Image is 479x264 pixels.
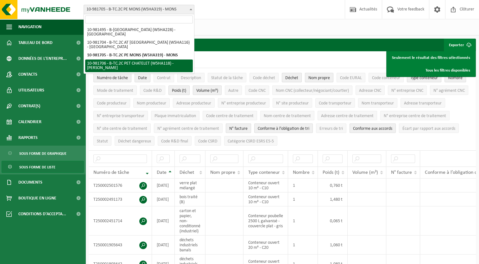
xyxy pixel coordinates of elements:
[93,170,129,175] span: Numéro de tâche
[93,73,131,82] button: Numéro de tâcheNuméro de tâche: Activate to remove sorting
[154,123,223,133] button: N° agrément centre de traitementN° agrément centre de traitement: Activate to sort
[352,170,378,175] span: Volume (m³)
[18,130,38,146] span: Rapports
[152,179,175,192] td: [DATE]
[93,136,111,146] button: StatutStatut: Activate to sort
[285,76,298,80] span: Déchet
[380,111,450,120] button: N° entreprise centre de traitementN° entreprise centre de traitement: Activate to sort
[89,179,152,192] td: T250002501576
[196,88,218,93] span: Volume (m³)
[433,88,465,93] span: N° agrément CNC
[402,126,455,131] span: Écart par rapport aux accords
[245,85,269,95] button: Code CNCCode CNC: Activate to sort
[181,76,201,80] span: Description
[253,76,275,80] span: Code déchet
[308,76,330,80] span: Nom propre
[387,64,475,77] a: Tous les filtres disponibles
[85,39,193,51] li: 10-981704 - B-TC.2C AT [GEOGRAPHIC_DATA] (W5HA116) - [GEOGRAPHIC_DATA]
[173,98,215,108] button: Adresse producteurAdresse producteur: Activate to sort
[157,126,219,131] span: N° agrément centre de traitement
[97,126,147,131] span: N° site centre de traitement
[288,192,318,206] td: 1
[388,85,427,95] button: N° entreprise CNCN° entreprise CNC: Activate to sort
[318,236,348,255] td: 1,060 t
[154,73,174,82] button: ContratContrat: Activate to sort
[318,192,348,206] td: 1,480 t
[221,101,266,106] span: N° entreprise producteur
[243,206,288,236] td: Conteneur poubelle 2500 L galvanisé - couvercle plat - gris
[356,85,385,95] button: Adresse CNCAdresse CNC: Activate to sort
[229,126,248,131] span: N° facture
[249,73,279,82] button: Code déchetCode déchet: Activate to sort
[282,73,302,82] button: DéchetDéchet: Activate to sort
[410,76,438,80] span: Type conteneur
[157,76,171,80] span: Contrat
[293,170,310,175] span: Nombre
[195,136,221,146] button: Code CSRDCode CSRD: Activate to sort
[137,101,166,106] span: Nom producteur
[89,192,152,206] td: T250002491173
[180,170,194,175] span: Déchet
[273,98,312,108] button: N° site producteurN° site producteur : Activate to sort
[93,98,130,108] button: Code producteurCode producteur: Activate to sort
[315,98,355,108] button: Code transporteurCode transporteur: Activate to sort
[158,136,192,146] button: Code R&D finalCode R&amp;D final: Activate to sort
[305,73,333,82] button: Nom propreNom propre: Activate to sort
[193,85,222,95] button: Volume (m³)Volume (m³): Activate to sort
[340,76,362,80] span: Code EURAL
[391,170,412,175] span: N° facture
[384,114,446,118] span: N° entreprise centre de traitement
[152,206,175,236] td: [DATE]
[316,123,346,133] button: Erreurs de triErreurs de tri: Activate to sort
[276,101,309,106] span: N° site producteur
[93,111,148,120] button: N° entreprise transporteurN° entreprise transporteur: Activate to sort
[140,85,165,95] button: Code R&DCode R&amp;D: Activate to sort
[337,73,365,82] button: Code EURALCode EURAL: Activate to sort
[288,206,318,236] td: 1
[288,179,318,192] td: 1
[323,170,339,175] span: Poids (t)
[97,139,108,144] span: Statut
[157,170,167,175] span: Date
[318,179,348,192] td: 0,760 t
[260,111,314,120] button: Nom centre de traitementNom centre de traitement: Activate to sort
[154,114,196,118] span: Plaque immatriculation
[430,85,468,95] button: N° agrément CNCN° agrément CNC: Activate to sort
[276,88,349,93] span: Nom CNC (collecteur/négociant/courtier)
[175,179,205,192] td: verre plat mélangé
[175,236,205,255] td: déchets industriels banals
[18,114,41,130] span: Calendrier
[272,85,352,95] button: Nom CNC (collecteur/négociant/courtier)Nom CNC (collecteur/négociant/courtier): Activate to sort
[161,139,188,144] span: Code R&D final
[369,73,404,82] button: Code conteneurCode conteneur: Activate to sort
[211,76,243,80] span: Statut de la tâche
[350,123,396,133] button: Conforme aux accords : Activate to sort
[358,98,397,108] button: Nom transporteurNom transporteur: Activate to sort
[177,73,205,82] button: DescriptionDescription: Activate to sort
[175,206,205,236] td: carton et papier, non-conditionné (industriel)
[407,73,441,82] button: Type conteneurType conteneur: Activate to sort
[2,147,84,159] a: Sous forme de graphique
[228,88,238,93] span: Autre
[18,66,37,82] span: Contacts
[97,76,128,80] span: Numéro de tâche
[135,73,150,82] button: DateDate: Activate to sort
[18,206,66,222] span: Conditions d'accepta...
[18,19,41,35] span: Navigation
[243,179,288,192] td: Conteneur ouvert 10 m³ - C10
[391,88,423,93] span: N° entreprise CNC
[18,190,56,206] span: Boutique en ligne
[210,170,235,175] span: Nom propre
[321,114,374,118] span: Adresse centre de traitement
[133,98,170,108] button: Nom producteurNom producteur: Activate to sort
[97,114,144,118] span: N° entreprise transporteur
[93,123,151,133] button: N° site centre de traitementN° site centre de traitement: Activate to sort
[152,192,175,206] td: [DATE]
[318,111,377,120] button: Adresse centre de traitementAdresse centre de traitement: Activate to sort
[18,174,42,190] span: Documents
[318,206,348,236] td: 0,065 t
[143,88,162,93] span: Code R&D
[84,5,194,14] span: 10-981705 - B-TC.2C PE MONS (W5HA319) - MONS
[319,101,351,106] span: Code transporteur
[85,60,193,72] li: 10-981706 - B-TC.2C PET CHATELET (W5HA118) - [PERSON_NAME]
